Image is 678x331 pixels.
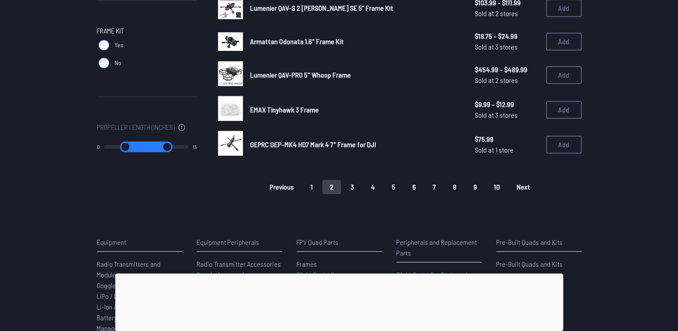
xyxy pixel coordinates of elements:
span: Next [517,183,530,190]
img: image [218,32,243,51]
button: 2 [322,180,341,194]
button: Add [546,33,582,50]
button: Previous [262,180,301,194]
span: $75.99 [475,134,539,145]
a: image [218,29,243,54]
span: Radio Transmitters and Modules [97,260,160,279]
img: image [218,61,243,86]
span: $18.75 - $24.99 [475,31,539,41]
span: Lumenier QAV-PRO 5" Whoop Frame [250,70,351,79]
span: Lumenier QAV-S 2 [PERSON_NAME] SE 5” Frame Kit [250,4,393,12]
span: Sold at 2 stores [475,75,539,86]
span: Sold at 3 stores [475,110,539,120]
a: LiPo / LiHV Batteries [97,291,182,302]
span: Radio Transmitter Accessories [197,260,281,268]
a: EMAX Tinyhawk 3 Frame [250,104,460,115]
p: Equipment [97,237,182,248]
button: 7 [425,180,444,194]
button: Add [546,136,582,153]
a: image [218,96,243,124]
span: GEPRC GEP-MK4 HD7 Mark 4 7" Frame for DJI [250,140,376,149]
span: Frame Kit [97,25,124,36]
button: 6 [405,180,423,194]
span: LiPo / LiHV Batteries [97,292,153,300]
a: Goggle Accessories [197,269,282,280]
a: Lumenier QAV-PRO 5" Whoop Frame [250,70,460,80]
p: FPV Quad Parts [296,237,382,248]
a: Lumenier QAV-S 2 [PERSON_NAME] SE 5” Frame Kit [250,3,460,13]
input: Yes [99,40,109,50]
button: 9 [466,180,485,194]
output: 15 [193,143,197,150]
a: Radio Transmitter Accessories [197,259,282,269]
a: Flight Controller Parts and Other Electronics [396,269,482,291]
p: Equipment Peripherals [197,237,282,248]
a: image [218,131,243,158]
button: 5 [384,180,403,194]
span: No [115,58,121,67]
img: image [218,96,243,121]
span: Previous [270,183,294,190]
span: Frames [296,260,317,268]
button: 3 [343,180,362,194]
span: Goggle Accessories [197,270,251,279]
a: Flight Controllers [296,269,382,280]
span: Yes [115,41,123,50]
button: Next [509,180,538,194]
span: $9.99 - $12.99 [475,99,539,110]
span: Armattan Odonata 1.6" Frame Kit [250,37,344,46]
output: 0 [97,143,100,150]
input: No [99,58,109,68]
span: Propeller Length (Inches) [97,122,175,132]
a: GEPRC GEP-MK4 HD7 Mark 4 7" Frame for DJI [250,139,460,150]
a: image [218,61,243,89]
a: Radio Transmitters and Modules [97,259,182,280]
span: Li-Ion / NiMH Batteries [97,302,158,311]
span: Flight Controller Parts and Other Electronics [396,270,467,290]
a: Goggles, VRX, and Monitors [97,280,182,291]
p: Peripherals and Replacement Parts [396,237,482,258]
span: $454.99 - $489.99 [475,64,539,75]
button: Add [546,101,582,119]
img: image [218,131,243,156]
button: 4 [363,180,382,194]
span: Sold at 3 stores [475,41,539,52]
a: Li-Ion / NiMH Batteries [97,302,182,312]
button: Add [546,66,582,84]
span: Goggles, VRX, and Monitors [97,281,171,290]
a: Armattan Odonata 1.6" Frame Kit [250,36,460,47]
span: Pre-Built Quads and Kits [496,260,563,268]
button: 8 [445,180,464,194]
span: Sold at 2 stores [475,8,539,19]
p: Pre-Built Quads and Kits [496,237,582,248]
button: 10 [486,180,507,194]
a: Frames [296,259,382,269]
button: 1 [303,180,321,194]
span: Sold at 1 store [475,145,539,155]
span: EMAX Tinyhawk 3 Frame [250,105,319,114]
span: Flight Controllers [296,270,343,279]
a: Pre-Built Quads and Kits [496,259,582,269]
